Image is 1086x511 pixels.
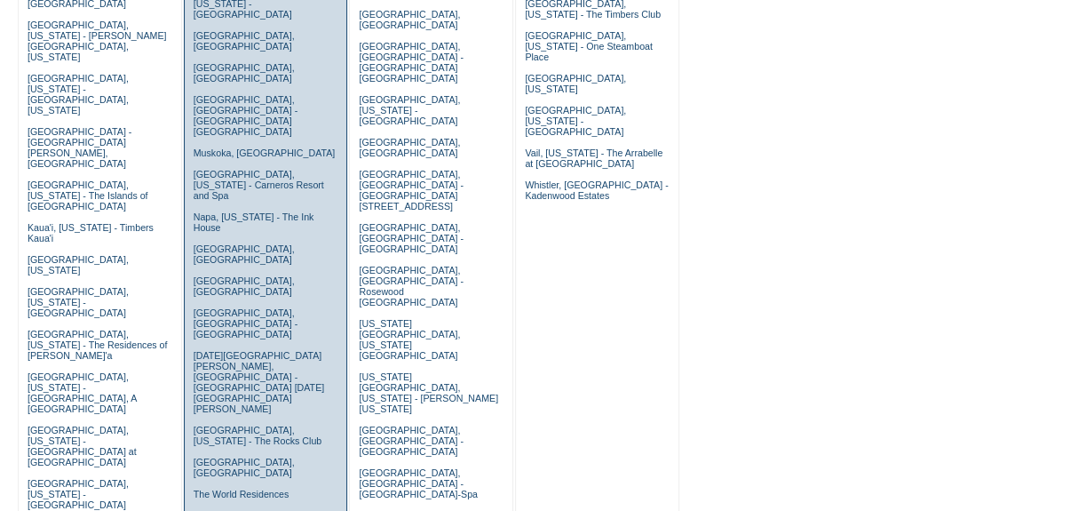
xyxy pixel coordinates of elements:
a: [GEOGRAPHIC_DATA], [GEOGRAPHIC_DATA] - [GEOGRAPHIC_DATA] [359,222,463,254]
a: [GEOGRAPHIC_DATA], [GEOGRAPHIC_DATA] [194,457,295,478]
a: [GEOGRAPHIC_DATA], [GEOGRAPHIC_DATA] - [GEOGRAPHIC_DATA] [194,307,297,339]
a: [GEOGRAPHIC_DATA], [US_STATE] - [GEOGRAPHIC_DATA] [359,94,460,126]
a: [GEOGRAPHIC_DATA], [US_STATE] - [GEOGRAPHIC_DATA] [525,105,626,137]
a: Kaua'i, [US_STATE] - Timbers Kaua'i [28,222,154,244]
a: [GEOGRAPHIC_DATA], [GEOGRAPHIC_DATA] [194,62,295,84]
a: [GEOGRAPHIC_DATA], [GEOGRAPHIC_DATA] [359,137,460,158]
a: [GEOGRAPHIC_DATA], [US_STATE] - The Rocks Club [194,425,322,446]
a: [GEOGRAPHIC_DATA], [GEOGRAPHIC_DATA] [194,244,295,265]
a: [GEOGRAPHIC_DATA], [GEOGRAPHIC_DATA] [194,275,295,297]
a: [GEOGRAPHIC_DATA], [US_STATE] - [GEOGRAPHIC_DATA], A [GEOGRAPHIC_DATA] [28,371,137,414]
a: Napa, [US_STATE] - The Ink House [194,212,314,233]
a: Whistler, [GEOGRAPHIC_DATA] - Kadenwood Estates [525,180,668,201]
a: [GEOGRAPHIC_DATA], [US_STATE] - The Islands of [GEOGRAPHIC_DATA] [28,180,148,212]
a: Muskoka, [GEOGRAPHIC_DATA] [194,148,335,158]
a: [GEOGRAPHIC_DATA], [US_STATE] - [GEOGRAPHIC_DATA] [28,478,129,510]
a: [DATE][GEOGRAPHIC_DATA][PERSON_NAME], [GEOGRAPHIC_DATA] - [GEOGRAPHIC_DATA] [DATE][GEOGRAPHIC_DAT... [194,350,324,414]
a: [GEOGRAPHIC_DATA], [GEOGRAPHIC_DATA] [359,9,460,30]
a: [GEOGRAPHIC_DATA], [US_STATE] - [GEOGRAPHIC_DATA], [US_STATE] [28,73,129,116]
a: [GEOGRAPHIC_DATA] - [GEOGRAPHIC_DATA][PERSON_NAME], [GEOGRAPHIC_DATA] [28,126,131,169]
a: [GEOGRAPHIC_DATA], [GEOGRAPHIC_DATA] [194,30,295,52]
a: [GEOGRAPHIC_DATA], [GEOGRAPHIC_DATA] - [GEOGRAPHIC_DATA][STREET_ADDRESS] [359,169,463,212]
a: [GEOGRAPHIC_DATA], [US_STATE] - Carneros Resort and Spa [194,169,324,201]
a: [GEOGRAPHIC_DATA], [US_STATE] [28,254,129,275]
a: [GEOGRAPHIC_DATA], [US_STATE] - [GEOGRAPHIC_DATA] [28,286,129,318]
a: [GEOGRAPHIC_DATA], [GEOGRAPHIC_DATA] - Rosewood [GEOGRAPHIC_DATA] [359,265,463,307]
a: [US_STATE][GEOGRAPHIC_DATA], [US_STATE][GEOGRAPHIC_DATA] [359,318,460,361]
a: [GEOGRAPHIC_DATA], [GEOGRAPHIC_DATA] - [GEOGRAPHIC_DATA] [359,425,463,457]
a: [GEOGRAPHIC_DATA], [US_STATE] - [GEOGRAPHIC_DATA] at [GEOGRAPHIC_DATA] [28,425,137,467]
a: [GEOGRAPHIC_DATA], [US_STATE] - The Residences of [PERSON_NAME]'a [28,329,168,361]
a: [GEOGRAPHIC_DATA], [US_STATE] - One Steamboat Place [525,30,653,62]
a: [US_STATE][GEOGRAPHIC_DATA], [US_STATE] - [PERSON_NAME] [US_STATE] [359,371,498,414]
a: [GEOGRAPHIC_DATA], [US_STATE] [525,73,626,94]
a: [GEOGRAPHIC_DATA], [GEOGRAPHIC_DATA] - [GEOGRAPHIC_DATA] [GEOGRAPHIC_DATA] [194,94,297,137]
a: [GEOGRAPHIC_DATA], [GEOGRAPHIC_DATA] - [GEOGRAPHIC_DATA]-Spa [359,467,477,499]
a: The World Residences [194,489,289,499]
a: Vail, [US_STATE] - The Arrabelle at [GEOGRAPHIC_DATA] [525,148,662,169]
a: [GEOGRAPHIC_DATA], [US_STATE] - [PERSON_NAME][GEOGRAPHIC_DATA], [US_STATE] [28,20,167,62]
a: [GEOGRAPHIC_DATA], [GEOGRAPHIC_DATA] - [GEOGRAPHIC_DATA] [GEOGRAPHIC_DATA] [359,41,463,84]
